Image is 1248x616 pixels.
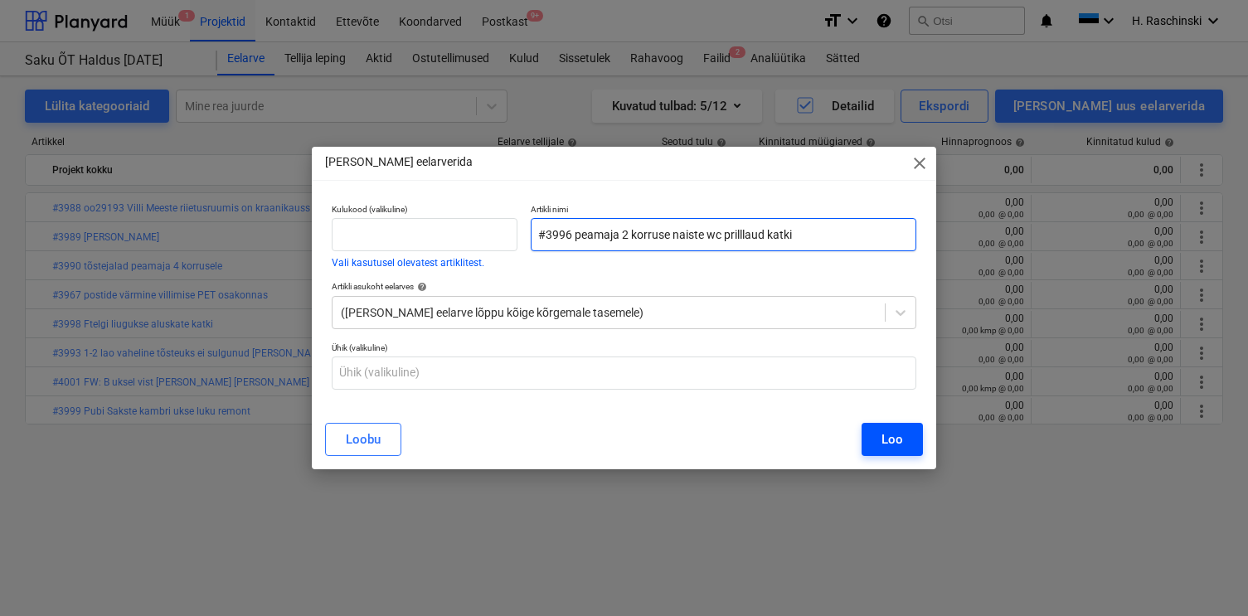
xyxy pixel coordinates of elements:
p: Artikli nimi [531,204,915,218]
p: [PERSON_NAME] eelarverida [325,153,473,171]
button: Loo [862,423,923,456]
p: Kulukood (valikuline) [332,204,517,218]
input: Ühik (valikuline) [332,357,916,390]
div: Loo [881,429,903,450]
button: Loobu [325,423,401,456]
div: Loobu [346,429,381,450]
p: Ühik (valikuline) [332,342,916,357]
span: help [414,282,427,292]
div: Artikli asukoht eelarves [332,281,916,292]
button: Vali kasutusel olevatest artiklitest. [332,258,484,268]
span: close [910,153,930,173]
